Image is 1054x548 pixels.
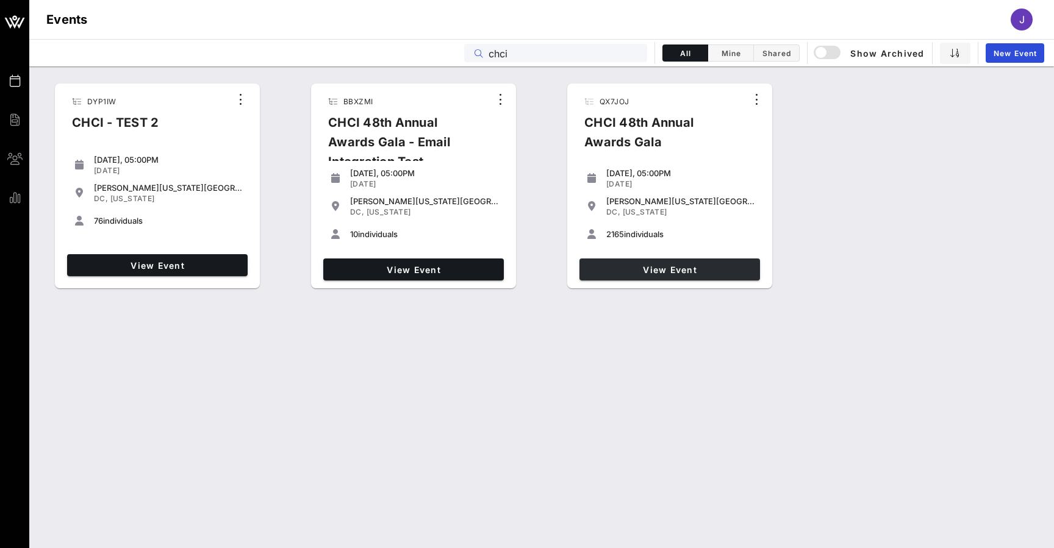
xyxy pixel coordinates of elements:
h1: Events [46,10,88,29]
div: individuals [350,229,499,239]
div: individuals [606,229,755,239]
div: [DATE] [606,179,755,189]
a: View Event [323,258,504,280]
div: [PERSON_NAME][US_STATE][GEOGRAPHIC_DATA] [94,183,243,193]
div: CHCI 48th Annual Awards Gala [575,113,747,162]
span: DC, [350,207,364,216]
div: individuals [94,216,243,226]
span: 76 [94,216,103,226]
div: [DATE] [350,179,499,189]
a: New Event [986,43,1044,63]
span: View Event [72,260,243,271]
div: [DATE], 05:00PM [606,168,755,178]
span: View Event [328,265,499,275]
span: Show Archived [816,46,925,60]
span: DYP1IW [87,97,116,106]
span: BBXZMI [343,97,373,106]
span: View Event [584,265,755,275]
a: View Event [67,254,248,276]
span: New Event [993,49,1037,58]
div: [PERSON_NAME][US_STATE][GEOGRAPHIC_DATA] [350,196,499,206]
div: [DATE], 05:00PM [350,168,499,178]
button: Shared [754,44,800,62]
div: J [1011,9,1033,30]
span: J [1019,13,1025,26]
span: All [670,49,700,58]
span: [US_STATE] [623,207,667,216]
a: View Event [579,258,760,280]
div: [PERSON_NAME][US_STATE][GEOGRAPHIC_DATA] [606,196,755,206]
div: [DATE], 05:00PM [94,155,243,165]
div: [DATE] [94,166,243,176]
button: Show Archived [815,42,925,64]
button: All [662,44,708,62]
span: 10 [350,229,358,239]
div: CHCI - TEST 2 [62,113,168,142]
button: Mine [708,44,754,62]
span: [US_STATE] [367,207,411,216]
span: DC, [606,207,620,216]
span: 2165 [606,229,624,239]
span: Mine [715,49,746,58]
span: DC, [94,194,108,203]
span: QX7JOJ [600,97,629,106]
span: [US_STATE] [110,194,155,203]
div: CHCI 48th Annual Awards Gala - Email Integration Test [318,113,490,181]
span: Shared [761,49,792,58]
